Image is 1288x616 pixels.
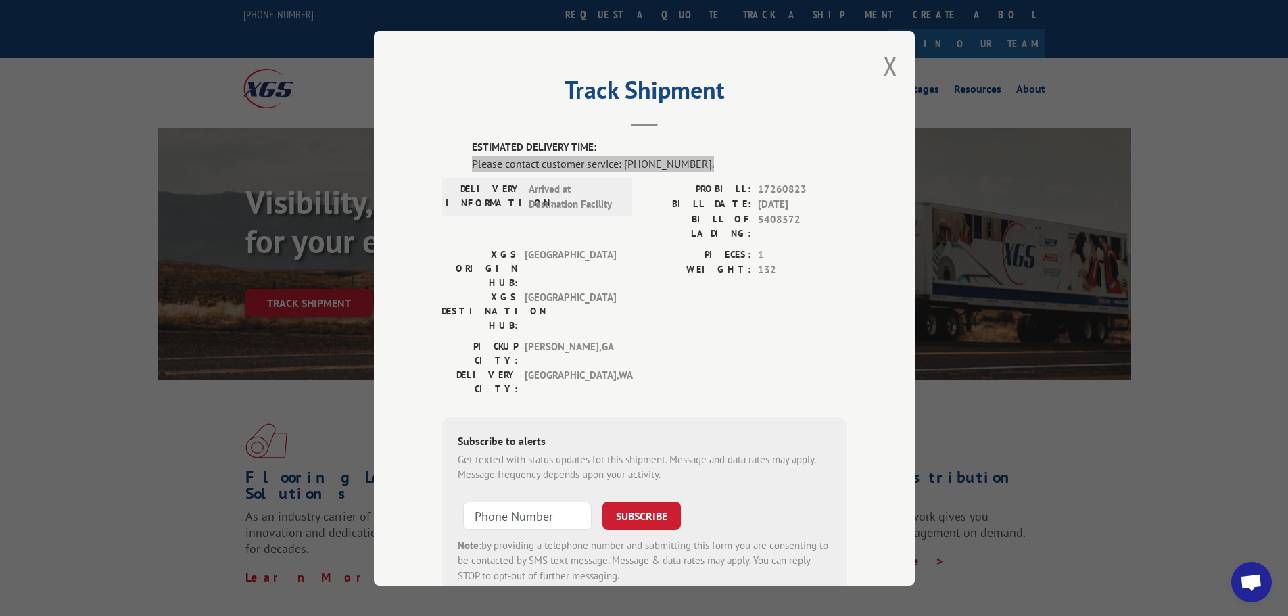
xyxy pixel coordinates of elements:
label: XGS ORIGIN HUB: [442,247,518,289]
label: DELIVERY CITY: [442,367,518,396]
span: [PERSON_NAME] , GA [525,339,616,367]
div: Please contact customer service: [PHONE_NUMBER]. [472,155,847,171]
label: DELIVERY INFORMATION: [446,181,522,212]
span: [GEOGRAPHIC_DATA] [525,247,616,289]
label: WEIGHT: [644,262,751,278]
input: Phone Number [463,501,592,529]
div: Open chat [1231,562,1272,602]
label: XGS DESTINATION HUB: [442,289,518,332]
span: [DATE] [758,197,847,212]
span: [GEOGRAPHIC_DATA] [525,289,616,332]
div: Subscribe to alerts [458,432,831,452]
span: [GEOGRAPHIC_DATA] , WA [525,367,616,396]
h2: Track Shipment [442,80,847,106]
span: Arrived at Destination Facility [529,181,620,212]
button: SUBSCRIBE [602,501,681,529]
div: Get texted with status updates for this shipment. Message and data rates may apply. Message frequ... [458,452,831,482]
strong: Note: [458,538,481,551]
span: 1 [758,247,847,262]
span: 17260823 [758,181,847,197]
label: PROBILL: [644,181,751,197]
span: 5408572 [758,212,847,240]
label: ESTIMATED DELIVERY TIME: [472,140,847,156]
label: BILL DATE: [644,197,751,212]
button: Close modal [883,48,898,84]
div: by providing a telephone number and submitting this form you are consenting to be contacted by SM... [458,538,831,584]
span: 132 [758,262,847,278]
label: PIECES: [644,247,751,262]
label: BILL OF LADING: [644,212,751,240]
label: PICKUP CITY: [442,339,518,367]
